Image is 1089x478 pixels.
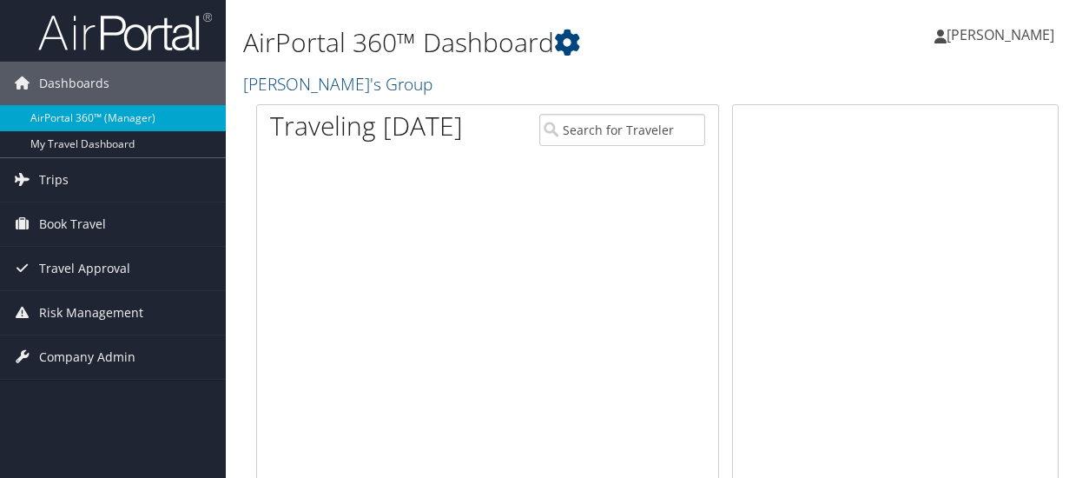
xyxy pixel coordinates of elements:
[39,158,69,202] span: Trips
[39,291,143,335] span: Risk Management
[539,114,705,146] input: Search for Traveler
[39,62,109,105] span: Dashboards
[934,9,1072,61] a: [PERSON_NAME]
[39,202,106,246] span: Book Travel
[39,247,130,290] span: Travel Approval
[38,11,212,52] img: airportal-logo.png
[243,24,795,61] h1: AirPortal 360™ Dashboard
[39,335,135,379] span: Company Admin
[243,72,437,96] a: [PERSON_NAME]'s Group
[947,25,1054,44] span: [PERSON_NAME]
[270,108,463,144] h1: Traveling [DATE]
